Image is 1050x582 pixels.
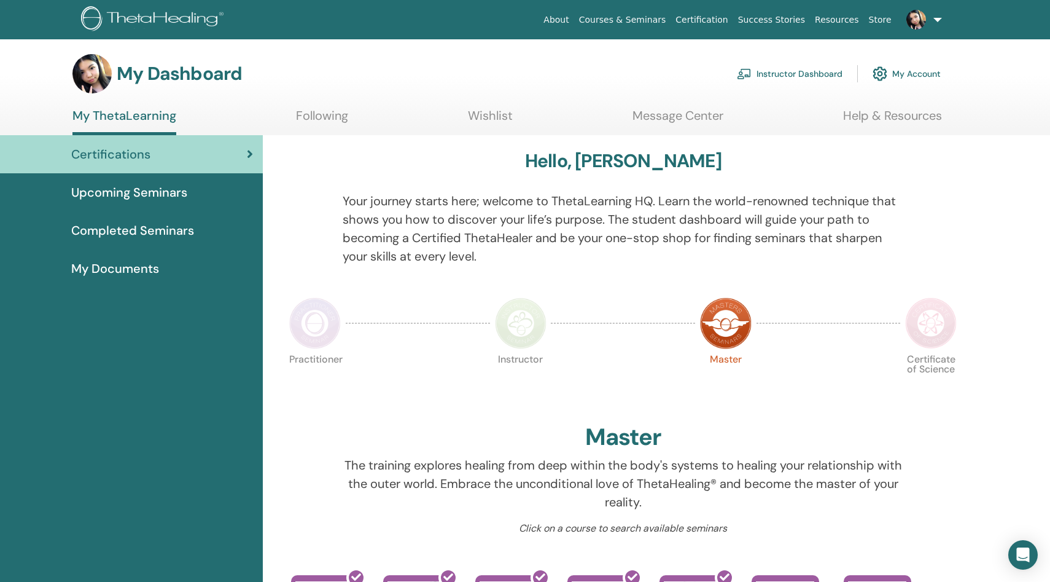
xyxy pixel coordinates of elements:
[905,355,957,406] p: Certificate of Science
[671,9,733,31] a: Certification
[585,423,661,452] h2: Master
[574,9,671,31] a: Courses & Seminars
[737,68,752,79] img: chalkboard-teacher.svg
[71,259,159,278] span: My Documents
[700,355,752,406] p: Master
[343,456,904,511] p: The training explores healing from deep within the body's systems to healing your relationship wi...
[905,297,957,349] img: Certificate of Science
[117,63,242,85] h3: My Dashboard
[539,9,574,31] a: About
[289,297,341,349] img: Practitioner
[495,297,546,349] img: Instructor
[71,145,150,163] span: Certifications
[873,60,941,87] a: My Account
[296,108,348,132] a: Following
[906,10,926,29] img: default.jpg
[864,9,896,31] a: Store
[632,108,723,132] a: Message Center
[71,183,187,202] span: Upcoming Seminars
[343,192,904,265] p: Your journey starts here; welcome to ThetaLearning HQ. Learn the world-renowned technique that sh...
[343,521,904,536] p: Click on a course to search available seminars
[468,108,513,132] a: Wishlist
[737,60,842,87] a: Instructor Dashboard
[495,355,546,406] p: Instructor
[873,63,887,84] img: cog.svg
[71,221,194,240] span: Completed Seminars
[72,108,176,135] a: My ThetaLearning
[700,297,752,349] img: Master
[81,6,228,34] img: logo.png
[72,54,112,93] img: default.jpg
[289,355,341,406] p: Practitioner
[810,9,864,31] a: Resources
[733,9,810,31] a: Success Stories
[843,108,942,132] a: Help & Resources
[525,150,721,172] h3: Hello, [PERSON_NAME]
[1008,540,1038,570] div: Open Intercom Messenger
